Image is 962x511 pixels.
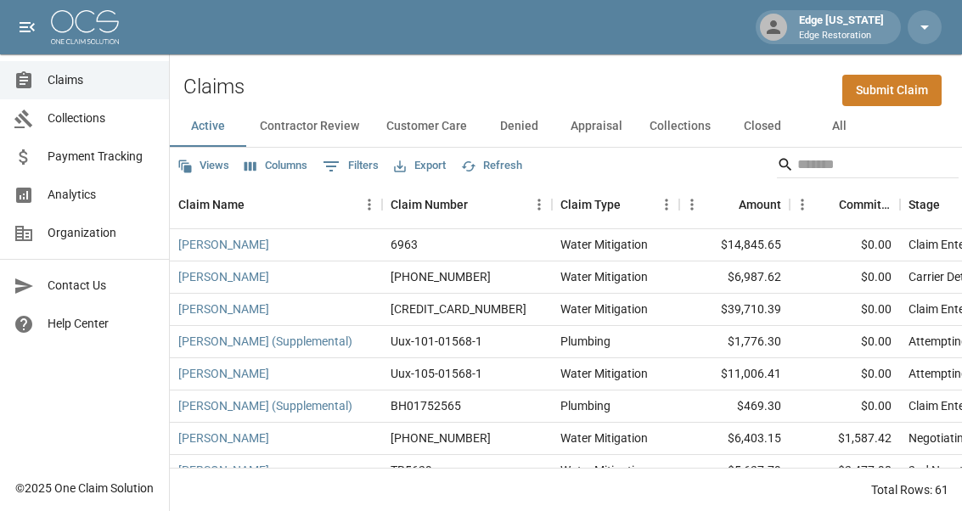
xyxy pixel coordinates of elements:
[178,462,269,479] a: [PERSON_NAME]
[391,462,432,479] div: TB5629
[724,106,801,147] button: Closed
[48,277,155,295] span: Contact Us
[790,455,900,487] div: $2,477.98
[10,10,44,44] button: open drawer
[178,333,352,350] a: [PERSON_NAME] (Supplemental)
[636,106,724,147] button: Collections
[48,224,155,242] span: Organization
[790,390,900,423] div: $0.00
[679,229,790,261] div: $14,845.65
[790,423,900,455] div: $1,587.42
[391,268,491,285] div: 300-0581033-2025
[178,365,269,382] a: [PERSON_NAME]
[48,71,155,89] span: Claims
[679,294,790,326] div: $39,710.39
[715,193,739,216] button: Sort
[799,29,884,43] p: Edge Restoration
[790,358,900,390] div: $0.00
[246,106,373,147] button: Contractor Review
[790,192,815,217] button: Menu
[909,181,940,228] div: Stage
[51,10,119,44] img: ocs-logo-white-transparent.png
[790,326,900,358] div: $0.00
[792,12,891,42] div: Edge [US_STATE]
[621,193,644,216] button: Sort
[178,236,269,253] a: [PERSON_NAME]
[777,151,959,182] div: Search
[357,192,382,217] button: Menu
[557,106,636,147] button: Appraisal
[382,181,552,228] div: Claim Number
[560,300,648,317] div: Water Mitigation
[560,333,610,350] div: Plumbing
[552,181,679,228] div: Claim Type
[178,268,269,285] a: [PERSON_NAME]
[560,181,621,228] div: Claim Type
[790,229,900,261] div: $0.00
[48,148,155,166] span: Payment Tracking
[391,181,468,228] div: Claim Number
[178,430,269,446] a: [PERSON_NAME]
[373,106,481,147] button: Customer Care
[679,423,790,455] div: $6,403.15
[391,365,482,382] div: Uux-105-01568-1
[679,358,790,390] div: $11,006.41
[842,75,942,106] a: Submit Claim
[170,106,962,147] div: dynamic tabs
[739,181,781,228] div: Amount
[679,192,705,217] button: Menu
[391,236,418,253] div: 6963
[654,192,679,217] button: Menu
[871,481,948,498] div: Total Rows: 61
[560,365,648,382] div: Water Mitigation
[790,294,900,326] div: $0.00
[560,397,610,414] div: Plumbing
[839,181,892,228] div: Committed Amount
[391,300,526,317] div: 300-0576430-2025
[48,315,155,333] span: Help Center
[679,326,790,358] div: $1,776.30
[391,333,482,350] div: Uux-101-01568-1
[391,430,491,446] div: 01-009-248733
[560,268,648,285] div: Water Mitigation
[240,153,312,179] button: Select columns
[48,109,155,127] span: Collections
[170,106,246,147] button: Active
[178,181,245,228] div: Claim Name
[790,181,900,228] div: Committed Amount
[526,192,552,217] button: Menu
[173,153,233,179] button: Views
[178,397,352,414] a: [PERSON_NAME] (Supplemental)
[560,236,648,253] div: Water Mitigation
[679,261,790,294] div: $6,987.62
[679,390,790,423] div: $469.30
[468,193,492,216] button: Sort
[318,153,383,180] button: Show filters
[679,455,790,487] div: $5,637.79
[679,181,790,228] div: Amount
[391,397,461,414] div: BH01752565
[390,153,450,179] button: Export
[560,462,648,479] div: Water Mitigation
[790,261,900,294] div: $0.00
[801,106,877,147] button: All
[815,193,839,216] button: Sort
[481,106,557,147] button: Denied
[245,193,268,216] button: Sort
[170,181,382,228] div: Claim Name
[560,430,648,446] div: Water Mitigation
[178,300,269,317] a: [PERSON_NAME]
[457,153,526,179] button: Refresh
[183,75,245,99] h2: Claims
[48,186,155,204] span: Analytics
[15,480,154,497] div: © 2025 One Claim Solution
